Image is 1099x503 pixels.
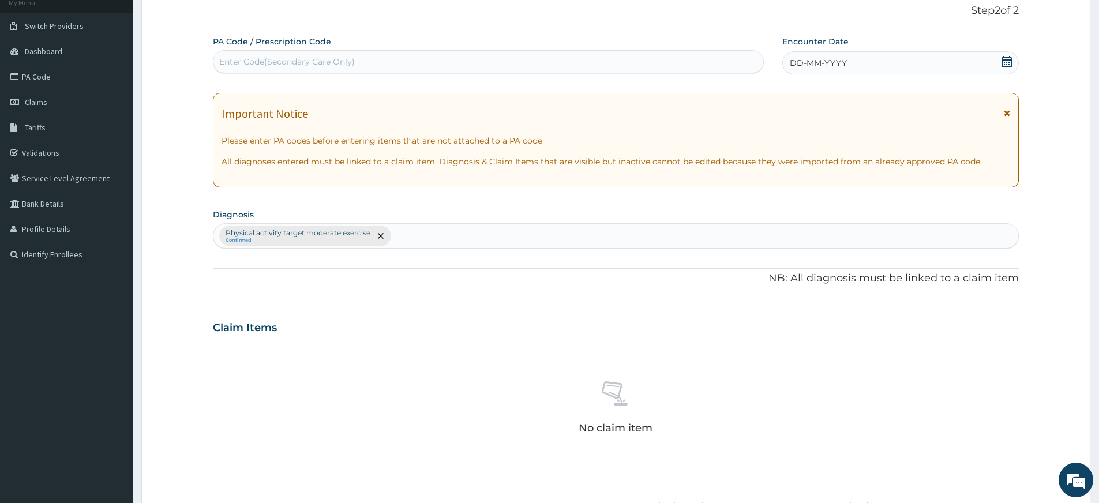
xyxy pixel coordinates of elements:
p: No claim item [579,422,652,434]
label: Encounter Date [782,36,849,47]
h1: Important Notice [222,107,308,120]
p: All diagnoses entered must be linked to a claim item. Diagnosis & Claim Items that are visible bu... [222,156,1010,167]
div: Chat with us now [60,65,194,80]
textarea: Type your message and hit 'Enter' [6,315,220,355]
p: NB: All diagnosis must be linked to a claim item [213,271,1019,286]
span: Claims [25,97,47,107]
label: PA Code / Prescription Code [213,36,331,47]
p: Step 2 of 2 [213,5,1019,17]
span: Dashboard [25,46,62,57]
span: Switch Providers [25,21,84,31]
span: We're online! [67,145,159,262]
p: Please enter PA codes before entering items that are not attached to a PA code [222,135,1010,147]
span: Tariffs [25,122,46,133]
img: d_794563401_company_1708531726252_794563401 [21,58,47,87]
div: Minimize live chat window [189,6,217,33]
span: DD-MM-YYYY [790,57,847,69]
h3: Claim Items [213,322,277,335]
label: Diagnosis [213,209,254,220]
div: Enter Code(Secondary Care Only) [219,56,355,67]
